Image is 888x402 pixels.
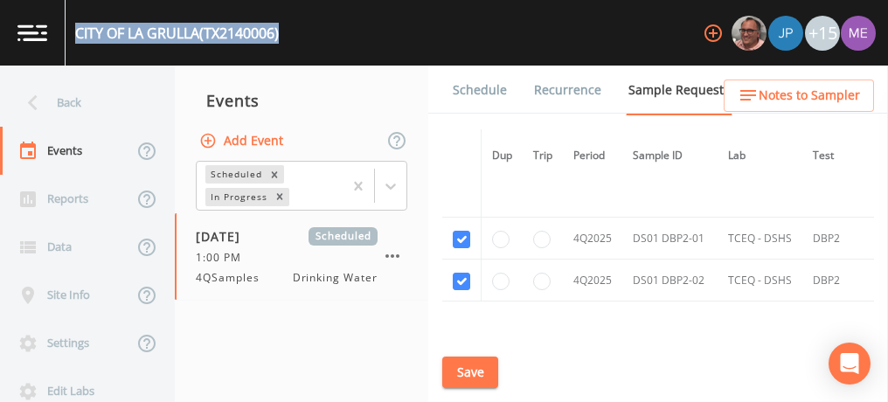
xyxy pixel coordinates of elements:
[802,129,874,183] th: Test
[563,129,622,183] th: Period
[482,129,524,183] th: Dup
[270,188,289,206] div: Remove In Progress
[563,260,622,301] td: 4Q2025
[442,357,498,389] button: Save
[732,16,767,51] img: e2d790fa78825a4bb76dcb6ab311d44c
[768,16,803,51] img: 41241ef155101aa6d92a04480b0d0000
[759,85,860,107] span: Notes to Sampler
[731,16,767,51] div: Mike Franklin
[622,129,718,183] th: Sample ID
[805,16,840,51] div: +15
[309,227,378,246] span: Scheduled
[563,218,622,260] td: 4Q2025
[829,343,871,385] div: Open Intercom Messenger
[196,227,253,246] span: [DATE]
[802,218,874,260] td: DBP2
[205,165,265,184] div: Scheduled
[523,129,563,183] th: Trip
[175,79,428,122] div: Events
[802,260,874,301] td: DBP2
[531,66,604,114] a: Recurrence
[196,250,252,266] span: 1:00 PM
[17,24,47,41] img: logo
[205,188,270,206] div: In Progress
[450,66,510,114] a: Schedule
[767,16,804,51] div: Joshua gere Paul
[196,270,270,286] span: 4QSamples
[841,16,876,51] img: d4d65db7c401dd99d63b7ad86343d265
[75,23,279,44] div: CITY OF LA GRULLA (TX2140006)
[622,218,718,260] td: DS01 DBP2-01
[175,213,428,301] a: [DATE]Scheduled1:00 PM4QSamplesDrinking Water
[450,114,491,163] a: Forms
[196,125,290,157] button: Add Event
[265,165,284,184] div: Remove Scheduled
[718,129,802,183] th: Lab
[754,66,829,114] a: COC Details
[718,260,802,301] td: TCEQ - DSHS
[622,260,718,301] td: DS01 DBP2-02
[718,218,802,260] td: TCEQ - DSHS
[293,270,378,286] span: Drinking Water
[724,80,874,112] button: Notes to Sampler
[626,66,732,115] a: Sample Requests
